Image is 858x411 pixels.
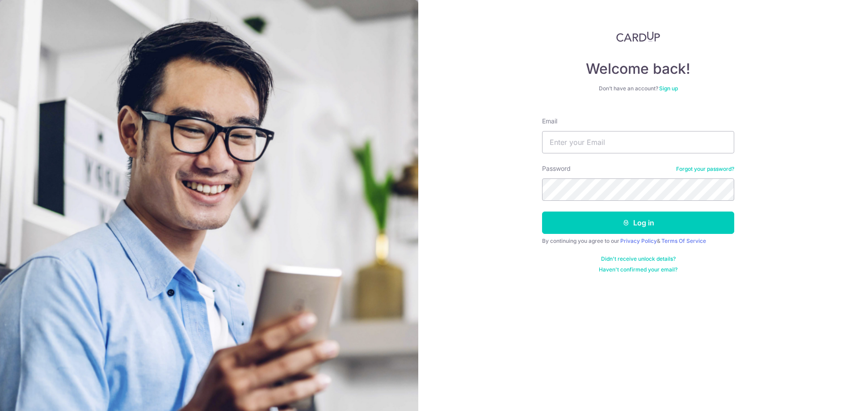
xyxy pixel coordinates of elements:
div: By continuing you agree to our & [542,237,734,245]
a: Terms Of Service [661,237,706,244]
a: Privacy Policy [620,237,657,244]
a: Forgot your password? [676,165,734,173]
div: Don’t have an account? [542,85,734,92]
a: Haven't confirmed your email? [599,266,677,273]
input: Enter your Email [542,131,734,153]
label: Password [542,164,571,173]
label: Email [542,117,557,126]
button: Log in [542,212,734,234]
img: CardUp Logo [616,31,660,42]
h4: Welcome back! [542,60,734,78]
a: Didn't receive unlock details? [601,255,676,263]
a: Sign up [659,85,678,92]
